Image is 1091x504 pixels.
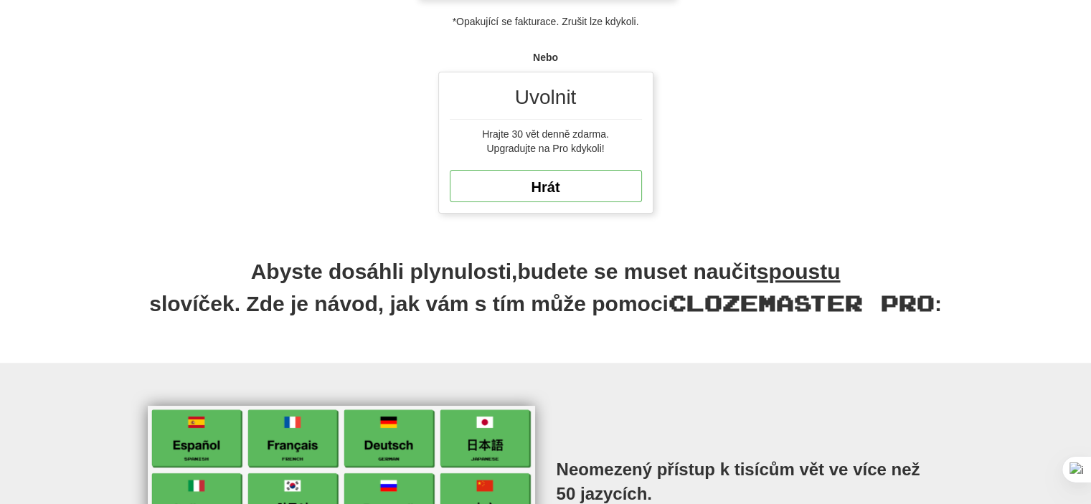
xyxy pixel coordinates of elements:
font: Upgradujte na Pro kdykoli! [486,143,604,154]
font: *Opakující se fakturace. Zrušit lze kdykoli. [453,16,639,27]
font: Hrát [531,179,559,195]
font: Hrajte 30 vět denně zdarma. [482,128,609,140]
font: Uvolnit [515,86,577,108]
font: slovíček. Zde je návod, jak vám s tím může pomoci [149,292,669,315]
font: : [935,292,942,315]
font: budete se muset naučit [517,260,756,283]
font: Clozemaster Pro [669,290,935,315]
font: Neomezený přístup k tisícům vět ve více než 50 jazycích. [557,460,920,503]
a: Hrát [450,170,642,202]
font: spoustu [757,260,841,283]
font: Nebo [533,52,558,63]
font: Abyste dosáhli plynulosti, [251,260,518,283]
